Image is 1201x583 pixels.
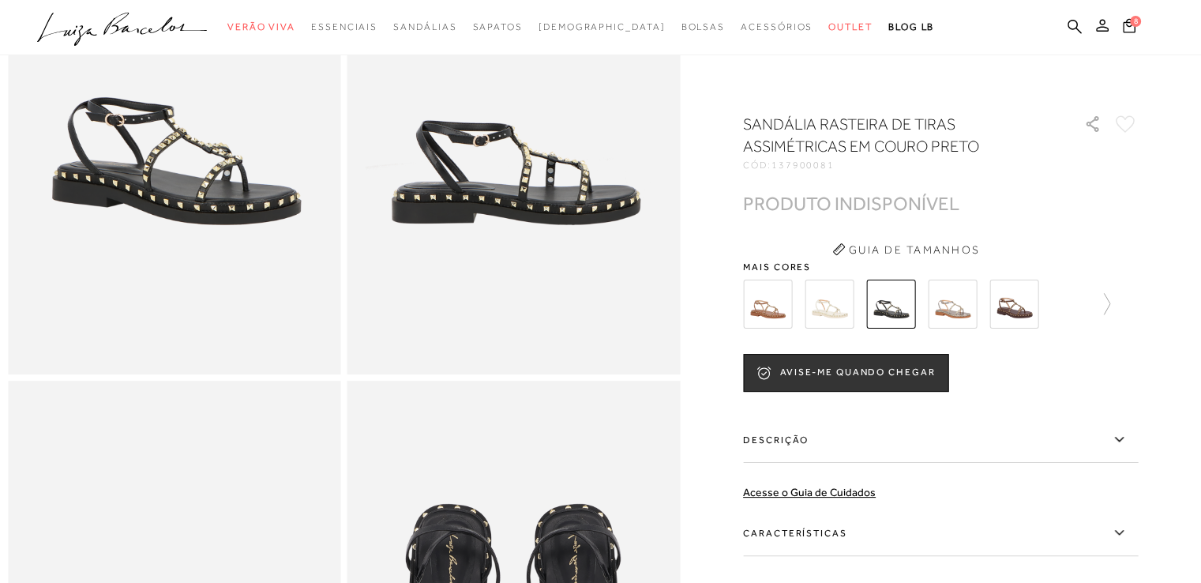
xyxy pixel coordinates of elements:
[681,21,725,32] span: Bolsas
[805,280,854,329] img: SANDÁLIA RASTEIRA DE TIRAS ASSIMÉTRICAS EM COURO OFF WHITE
[866,280,915,329] img: SANDÁLIA RASTEIRA DE TIRAS ASSIMÉTRICAS EM COURO PRETO
[743,354,948,392] button: AVISE-ME QUANDO CHEGAR
[227,21,295,32] span: Verão Viva
[1118,17,1140,39] button: 8
[928,280,977,329] img: SANDÁLIA RASTEIRA DE TIRAS ASSIMÉTRICAS METALIZADO CHUMBO
[743,510,1138,556] label: Características
[681,13,725,42] a: categoryNavScreenReaderText
[828,13,873,42] a: categoryNavScreenReaderText
[393,13,456,42] a: categoryNavScreenReaderText
[771,160,835,171] span: 137900081
[743,417,1138,463] label: Descrição
[539,21,666,32] span: [DEMOGRAPHIC_DATA]
[741,13,813,42] a: categoryNavScreenReaderText
[743,160,1059,170] div: CÓD:
[827,237,985,262] button: Guia de Tamanhos
[888,13,934,42] a: BLOG LB
[989,280,1038,329] img: SANDÁLIA RASTEIRA EM COURO CAFÉ COM TACHAS
[741,21,813,32] span: Acessórios
[743,113,1039,157] h1: SANDÁLIA RASTEIRA DE TIRAS ASSIMÉTRICAS EM COURO PRETO
[1130,16,1141,27] span: 8
[472,13,522,42] a: categoryNavScreenReaderText
[311,21,377,32] span: Essenciais
[311,13,377,42] a: categoryNavScreenReaderText
[743,486,876,498] a: Acesse o Guia de Cuidados
[743,280,792,329] img: SANDÁLIA RASTEIRA DE TIRAS ASSIMÉTRICAS EM COURO CARAMELO
[743,262,1138,272] span: Mais cores
[828,21,873,32] span: Outlet
[539,13,666,42] a: noSubCategoriesText
[393,21,456,32] span: Sandálias
[743,195,959,212] div: PRODUTO INDISPONÍVEL
[227,13,295,42] a: categoryNavScreenReaderText
[888,21,934,32] span: BLOG LB
[472,21,522,32] span: Sapatos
